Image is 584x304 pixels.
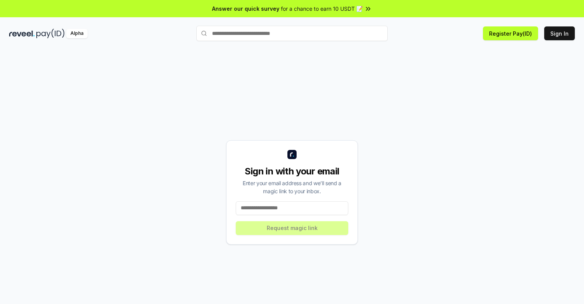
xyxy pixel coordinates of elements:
button: Sign In [544,26,575,40]
div: Enter your email address and we’ll send a magic link to your inbox. [236,179,348,195]
img: logo_small [287,150,297,159]
span: Answer our quick survey [212,5,279,13]
img: pay_id [36,29,65,38]
div: Alpha [66,29,88,38]
div: Sign in with your email [236,165,348,177]
span: for a chance to earn 10 USDT 📝 [281,5,363,13]
button: Register Pay(ID) [483,26,538,40]
img: reveel_dark [9,29,35,38]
